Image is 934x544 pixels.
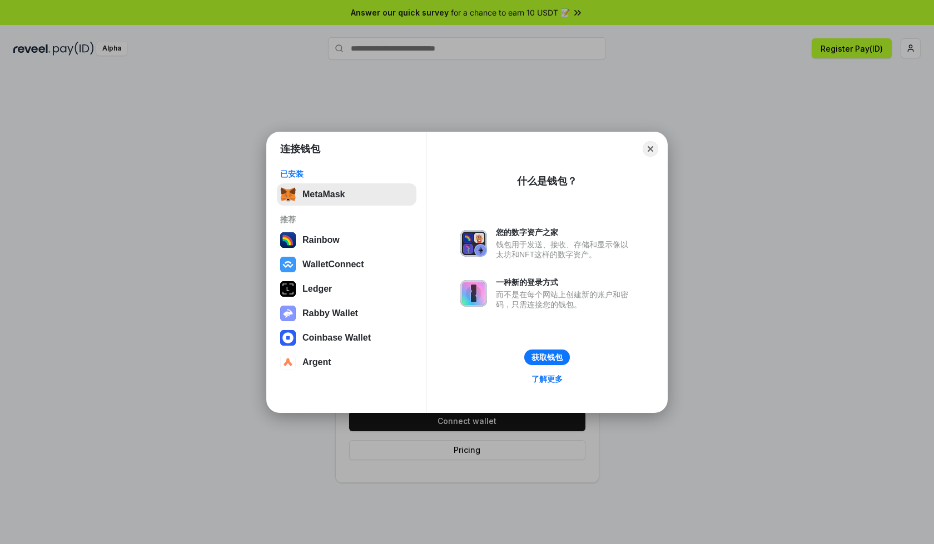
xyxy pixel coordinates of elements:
[496,277,634,287] div: 一种新的登录方式
[277,351,416,373] button: Argent
[280,187,296,202] img: svg+xml,%3Csvg%20fill%3D%22none%22%20height%3D%2233%22%20viewBox%3D%220%200%2035%2033%22%20width%...
[280,330,296,346] img: svg+xml,%3Csvg%20width%3D%2228%22%20height%3D%2228%22%20viewBox%3D%220%200%2028%2028%22%20fill%3D...
[517,174,577,188] div: 什么是钱包？
[302,189,345,199] div: MetaMask
[280,281,296,297] img: svg+xml,%3Csvg%20xmlns%3D%22http%3A%2F%2Fwww.w3.org%2F2000%2Fsvg%22%20width%3D%2228%22%20height%3...
[496,239,634,259] div: 钱包用于发送、接收、存储和显示像以太坊和NFT这样的数字资产。
[280,257,296,272] img: svg+xml,%3Csvg%20width%3D%2228%22%20height%3D%2228%22%20viewBox%3D%220%200%2028%2028%22%20fill%3D...
[280,355,296,370] img: svg+xml,%3Csvg%20width%3D%2228%22%20height%3D%2228%22%20viewBox%3D%220%200%2028%2028%22%20fill%3D...
[302,284,332,294] div: Ledger
[496,227,634,237] div: 您的数字资产之家
[496,290,634,310] div: 而不是在每个网站上创建新的账户和密码，只需连接您的钱包。
[277,302,416,325] button: Rabby Wallet
[280,232,296,248] img: svg+xml,%3Csvg%20width%3D%22120%22%20height%3D%22120%22%20viewBox%3D%220%200%20120%20120%22%20fil...
[280,169,413,179] div: 已安装
[525,372,569,386] a: 了解更多
[277,229,416,251] button: Rainbow
[302,235,340,245] div: Rainbow
[531,374,563,384] div: 了解更多
[277,278,416,300] button: Ledger
[302,308,358,318] div: Rabby Wallet
[302,259,364,269] div: WalletConnect
[524,350,570,365] button: 获取钱包
[280,142,320,156] h1: 连接钱包
[531,352,563,362] div: 获取钱包
[302,357,331,367] div: Argent
[277,183,416,206] button: MetaMask
[302,333,371,343] div: Coinbase Wallet
[460,280,487,307] img: svg+xml,%3Csvg%20xmlns%3D%22http%3A%2F%2Fwww.w3.org%2F2000%2Fsvg%22%20fill%3D%22none%22%20viewBox...
[460,230,487,257] img: svg+xml,%3Csvg%20xmlns%3D%22http%3A%2F%2Fwww.w3.org%2F2000%2Fsvg%22%20fill%3D%22none%22%20viewBox...
[643,141,658,157] button: Close
[277,253,416,276] button: WalletConnect
[277,327,416,349] button: Coinbase Wallet
[280,214,413,224] div: 推荐
[280,306,296,321] img: svg+xml,%3Csvg%20xmlns%3D%22http%3A%2F%2Fwww.w3.org%2F2000%2Fsvg%22%20fill%3D%22none%22%20viewBox...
